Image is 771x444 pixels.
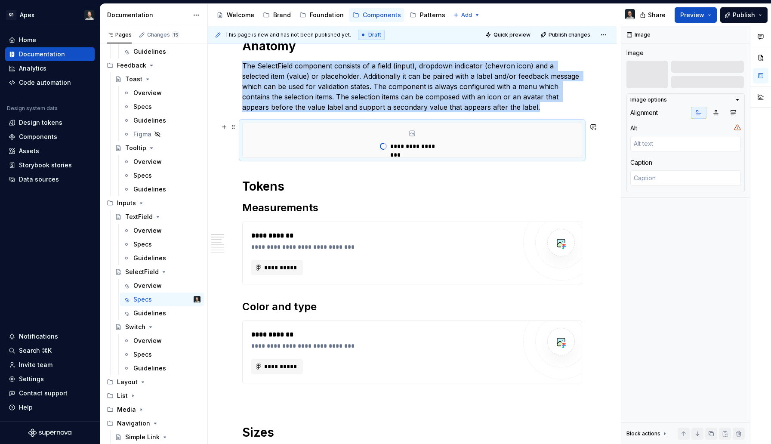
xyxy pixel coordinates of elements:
h2: Measurements [242,201,582,215]
div: Image options [630,96,667,103]
div: Data sources [19,175,59,184]
div: Notifications [19,332,58,341]
div: Overview [133,89,162,97]
div: Assets [19,147,39,155]
a: Specs [120,169,204,182]
a: Supernova Logo [28,429,71,437]
a: Data sources [5,173,95,186]
div: Switch [125,323,145,331]
div: Components [19,133,57,141]
a: Guidelines [120,251,204,265]
div: Specs [133,171,152,180]
div: Tooltip [125,144,146,152]
span: This page is new and has not been published yet. [225,31,351,38]
span: Preview [680,11,704,19]
span: Add [461,12,472,18]
button: Share [635,7,671,23]
a: Settings [5,372,95,386]
a: Overview [120,279,204,293]
div: Media [103,403,204,416]
div: Guidelines [133,309,166,318]
a: Toast [111,72,204,86]
a: SpecsNiklas Quitzau [120,293,204,306]
a: Overview [120,224,204,237]
div: Alt [630,124,637,133]
div: Page tree [213,6,449,24]
button: Image options [630,96,741,103]
div: Analytics [19,64,46,73]
div: Block actions [626,430,660,437]
div: Brand [273,11,291,19]
div: List [103,389,204,403]
span: Publish [733,11,755,19]
span: Draft [368,31,381,38]
div: Guidelines [133,185,166,194]
div: Navigation [117,419,150,428]
h1: Tokens [242,179,582,194]
button: Contact support [5,386,95,400]
img: Niklas Quitzau [625,9,635,19]
a: Home [5,33,95,47]
div: Contact support [19,389,68,398]
div: Feedback [117,61,146,70]
div: Components [363,11,401,19]
div: Specs [133,102,152,111]
a: Guidelines [120,182,204,196]
div: Search ⌘K [19,346,52,355]
div: Invite team [19,361,52,369]
div: Specs [133,350,152,359]
a: Figma [120,127,204,141]
h1: Sizes [242,425,582,440]
div: Home [19,36,36,44]
a: Tooltip [111,141,204,155]
div: Apex [20,11,34,19]
a: Foundation [296,8,347,22]
a: Documentation [5,47,95,61]
a: Specs [120,237,204,251]
div: Navigation [103,416,204,430]
span: Share [648,11,666,19]
div: TextField [125,213,153,221]
a: Guidelines [120,306,204,320]
button: Publish changes [538,29,594,41]
a: Welcome [213,8,258,22]
div: Media [117,405,136,414]
a: Overview [120,155,204,169]
div: Overview [133,226,162,235]
div: Design system data [7,105,58,112]
div: Overview [133,281,162,290]
h1: Anatomy [242,38,582,54]
button: Search ⌘K [5,344,95,358]
a: SelectField [111,265,204,279]
button: Preview [675,7,717,23]
div: Settings [19,375,44,383]
a: Patterns [406,8,449,22]
span: Publish changes [549,31,590,38]
div: Layout [117,378,138,386]
div: Block actions [626,428,668,440]
div: Toast [125,75,142,83]
div: Documentation [19,50,65,59]
div: Feedback [103,59,204,72]
div: Image [626,49,644,57]
div: Foundation [310,11,344,19]
a: Guidelines [120,361,204,375]
a: Assets [5,144,95,158]
div: Guidelines [133,47,166,56]
a: Design tokens [5,116,95,129]
div: Specs [133,295,152,304]
a: Overview [120,334,204,348]
div: Overview [133,157,162,166]
div: SelectField [125,268,159,276]
div: Specs [133,240,152,249]
img: Niklas Quitzau [84,10,95,20]
a: Guidelines [120,45,204,59]
div: Changes [147,31,179,38]
div: List [117,392,128,400]
a: Guidelines [120,114,204,127]
a: Storybook stories [5,158,95,172]
div: Help [19,403,33,412]
button: Notifications [5,330,95,343]
button: Publish [720,7,768,23]
span: 15 [172,31,179,38]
